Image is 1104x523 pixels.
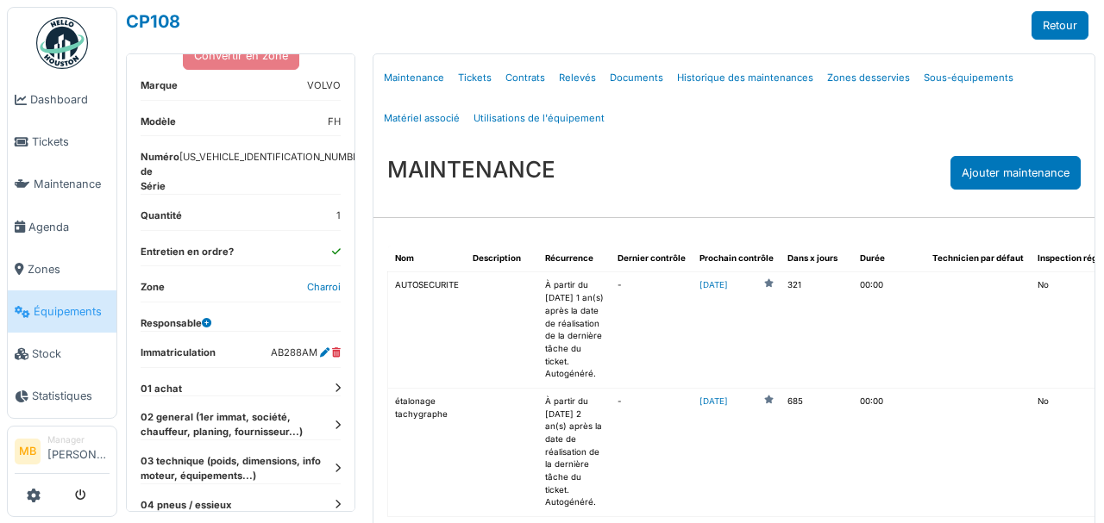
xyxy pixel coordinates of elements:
a: Matériel associé [377,98,467,139]
a: Charroi [307,281,341,293]
span: translation missing: fr.shared.no [1038,280,1049,290]
a: Utilisations de l'équipement [467,98,612,139]
span: Stock [32,346,110,362]
dd: AB288AM [271,346,341,360]
a: Agenda [8,206,116,248]
span: Tickets [32,134,110,150]
a: Historique des maintenances [670,58,820,98]
a: Zones desservies [820,58,917,98]
dt: Entretien en ordre? [141,245,234,266]
td: À partir du [DATE] 2 an(s) après la date de réalisation de la dernière tâche du ticket. Autogénéré. [538,388,611,516]
td: 00:00 [853,272,925,389]
th: Durée [853,246,925,272]
dt: 04 pneus / essieux [141,498,341,513]
th: Description [466,246,538,272]
dd: FH [328,115,341,129]
a: Zones [8,248,116,290]
dt: Modèle [141,115,176,136]
dt: 03 technique (poids, dimensions, info moteur, équipements...) [141,454,341,483]
h3: MAINTENANCE [387,156,555,183]
th: Dans x jours [781,246,853,272]
td: 00:00 [853,388,925,516]
dt: Quantité [141,209,182,230]
th: Dernier contrôle [611,246,693,272]
td: 685 [781,388,853,516]
div: Manager [47,433,110,446]
dd: 1 [336,209,341,223]
td: À partir du [DATE] 1 an(s) après la date de réalisation de la dernière tâche du ticket. Autogénéré. [538,272,611,389]
span: translation missing: fr.shared.no [1038,396,1049,406]
th: Récurrence [538,246,611,272]
th: Prochain contrôle [693,246,781,272]
span: Statistiques [32,388,110,404]
dt: 01 achat [141,382,341,396]
dt: 02 general (1er immat, société, chauffeur, planing, fournisseur...) [141,410,341,439]
dt: Marque [141,78,178,100]
dt: Zone [141,280,165,302]
dd: VOLVO [307,78,341,93]
td: 321 [781,272,853,389]
dt: Responsable [141,316,211,331]
dt: Numéro de Série [141,150,179,193]
a: Tickets [8,121,116,163]
span: Agenda [28,219,110,235]
a: Retour [1032,11,1088,40]
a: Équipements [8,290,116,333]
span: Équipements [34,303,110,320]
a: Dashboard [8,78,116,121]
dd: [US_VEHICLE_IDENTIFICATION_NUMBER] [179,150,368,186]
a: [DATE] [699,395,728,408]
a: Maintenance [8,163,116,205]
div: Ajouter maintenance [950,156,1081,190]
td: - [611,388,693,516]
th: Nom [388,246,467,272]
img: Badge_color-CXgf-gQk.svg [36,17,88,69]
a: Stock [8,333,116,375]
a: MB Manager[PERSON_NAME] [15,433,110,475]
li: MB [15,439,41,464]
span: Zones [28,261,110,277]
th: Technicien par défaut [925,246,1031,272]
span: Dashboard [30,91,110,108]
a: Documents [603,58,670,98]
a: [DATE] [699,279,728,292]
td: étalonage tachygraphe [388,388,467,516]
a: Maintenance [377,58,451,98]
a: Contrats [499,58,552,98]
a: Tickets [451,58,499,98]
a: Relevés [552,58,603,98]
a: Statistiques [8,375,116,417]
span: Maintenance [34,176,110,192]
td: AUTOSECURITE [388,272,467,389]
dt: Immatriculation [141,346,216,367]
a: Sous-équipements [917,58,1020,98]
a: CP108 [126,11,180,32]
li: [PERSON_NAME] [47,433,110,470]
td: - [611,272,693,389]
